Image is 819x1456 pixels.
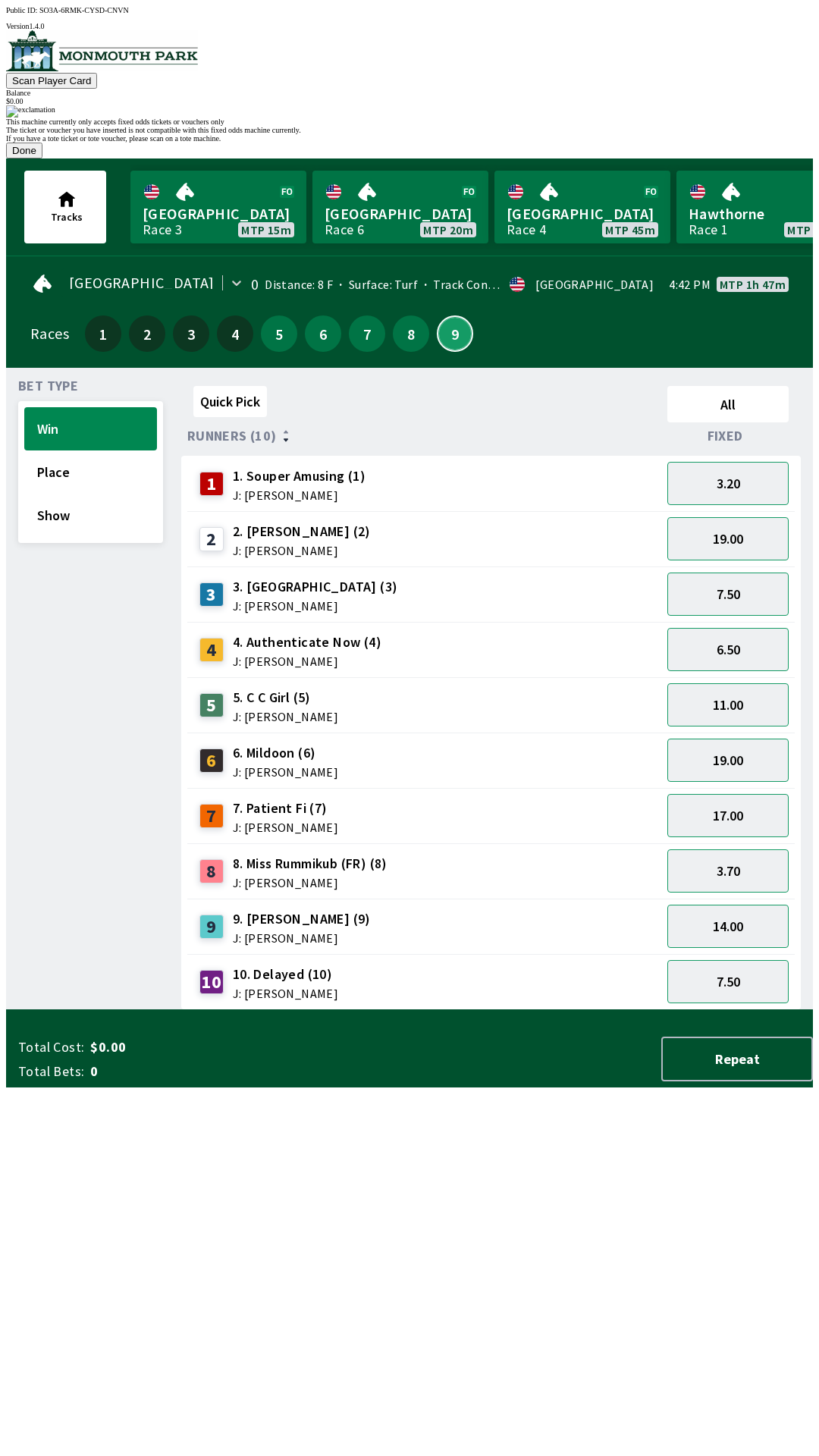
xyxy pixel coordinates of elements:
button: 17.00 [667,794,789,837]
span: 1 [89,328,118,339]
button: 7.50 [667,960,789,1003]
span: 3.20 [717,475,740,492]
span: [GEOGRAPHIC_DATA] [69,277,215,289]
div: Race 6 [325,224,364,236]
div: 9 [199,915,224,939]
div: Races [30,328,69,340]
span: J: [PERSON_NAME] [233,544,371,557]
span: 6. Mildoon (6) [233,743,338,763]
span: Distance: 8 F [265,277,333,292]
span: All [674,396,782,413]
span: Fixed [708,430,743,442]
span: 10. Delayed (10) [233,965,338,984]
span: J: [PERSON_NAME] [233,877,388,889]
span: 4 [221,328,249,339]
button: Place [24,450,157,494]
button: 19.00 [667,739,789,782]
div: 3 [199,582,224,607]
span: [GEOGRAPHIC_DATA] [143,204,294,224]
span: Total Cost: [18,1038,84,1056]
div: 4 [199,638,224,662]
span: 7.50 [717,585,740,603]
span: SO3A-6RMK-CYSD-CNVN [39,6,129,14]
button: 3.20 [667,462,789,505]
button: Win [24,407,157,450]
span: 6 [309,328,337,339]
div: 10 [199,970,224,994]
span: 3.70 [717,862,740,880]
button: 19.00 [667,517,789,560]
span: J: [PERSON_NAME] [233,821,338,833]
span: Place [37,463,144,481]
div: Version 1.4.0 [6,22,813,30]
div: Public ID: [6,6,813,14]
span: $0.00 [90,1038,329,1056]
span: J: [PERSON_NAME] [233,600,398,612]
span: 1. Souper Amusing (1) [233,466,366,486]
span: J: [PERSON_NAME] [233,766,338,778]
span: 19.00 [713,752,743,769]
span: Bet Type [18,380,78,392]
span: J: [PERSON_NAME] [233,987,338,999]
div: The ticket or voucher you have inserted is not compatible with this fixed odds machine currently. [6,126,813,134]
button: 4 [217,315,253,352]
div: Race 4 [507,224,546,236]
span: Show [37,507,144,524]
span: J: [PERSON_NAME] [233,932,371,944]
div: 8 [199,859,224,883]
button: 6.50 [667,628,789,671]
a: [GEOGRAPHIC_DATA]Race 6MTP 20m [312,171,488,243]
span: 3. [GEOGRAPHIC_DATA] (3) [233,577,398,597]
span: J: [PERSON_NAME] [233,711,338,723]
div: This machine currently only accepts fixed odds tickets or vouchers only [6,118,813,126]
span: 14.00 [713,918,743,935]
a: [GEOGRAPHIC_DATA]Race 3MTP 15m [130,171,306,243]
img: exclamation [6,105,55,118]
button: 2 [129,315,165,352]
span: 4:42 PM [669,278,711,290]
div: 6 [199,748,224,773]
div: 0 [251,278,259,290]
div: Balance [6,89,813,97]
button: 7 [349,315,385,352]
span: 4. Authenticate Now (4) [233,632,381,652]
div: 5 [199,693,224,717]
span: MTP 20m [423,224,473,236]
div: [GEOGRAPHIC_DATA] [535,278,654,290]
span: Quick Pick [200,393,260,410]
span: Tracks [51,210,83,224]
span: 0 [90,1062,329,1081]
button: 11.00 [667,683,789,726]
button: 3.70 [667,849,789,893]
button: 1 [85,315,121,352]
span: J: [PERSON_NAME] [233,489,366,501]
button: 5 [261,315,297,352]
span: MTP 45m [605,224,655,236]
span: Runners (10) [187,430,277,442]
span: 5 [265,328,293,339]
button: 8 [393,315,429,352]
button: Tracks [24,171,106,243]
div: 2 [199,527,224,551]
div: 7 [199,804,224,828]
button: 9 [437,315,473,352]
div: Race 3 [143,224,182,236]
button: Scan Player Card [6,73,97,89]
span: 9. [PERSON_NAME] (9) [233,909,371,929]
button: Repeat [661,1037,813,1081]
button: Quick Pick [193,386,267,417]
span: 8. Miss Rummikub (FR) (8) [233,854,388,874]
span: Total Bets: [18,1062,84,1081]
button: 6 [305,315,341,352]
img: venue logo [6,30,198,71]
span: Win [37,420,144,438]
span: 7. Patient Fi (7) [233,799,338,818]
span: 2 [133,328,162,339]
div: Fixed [661,428,795,444]
span: 19.00 [713,530,743,548]
span: 8 [397,328,425,339]
span: J: [PERSON_NAME] [233,655,381,667]
span: 7 [353,328,381,339]
span: 11.00 [713,696,743,714]
button: 7.50 [667,573,789,616]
